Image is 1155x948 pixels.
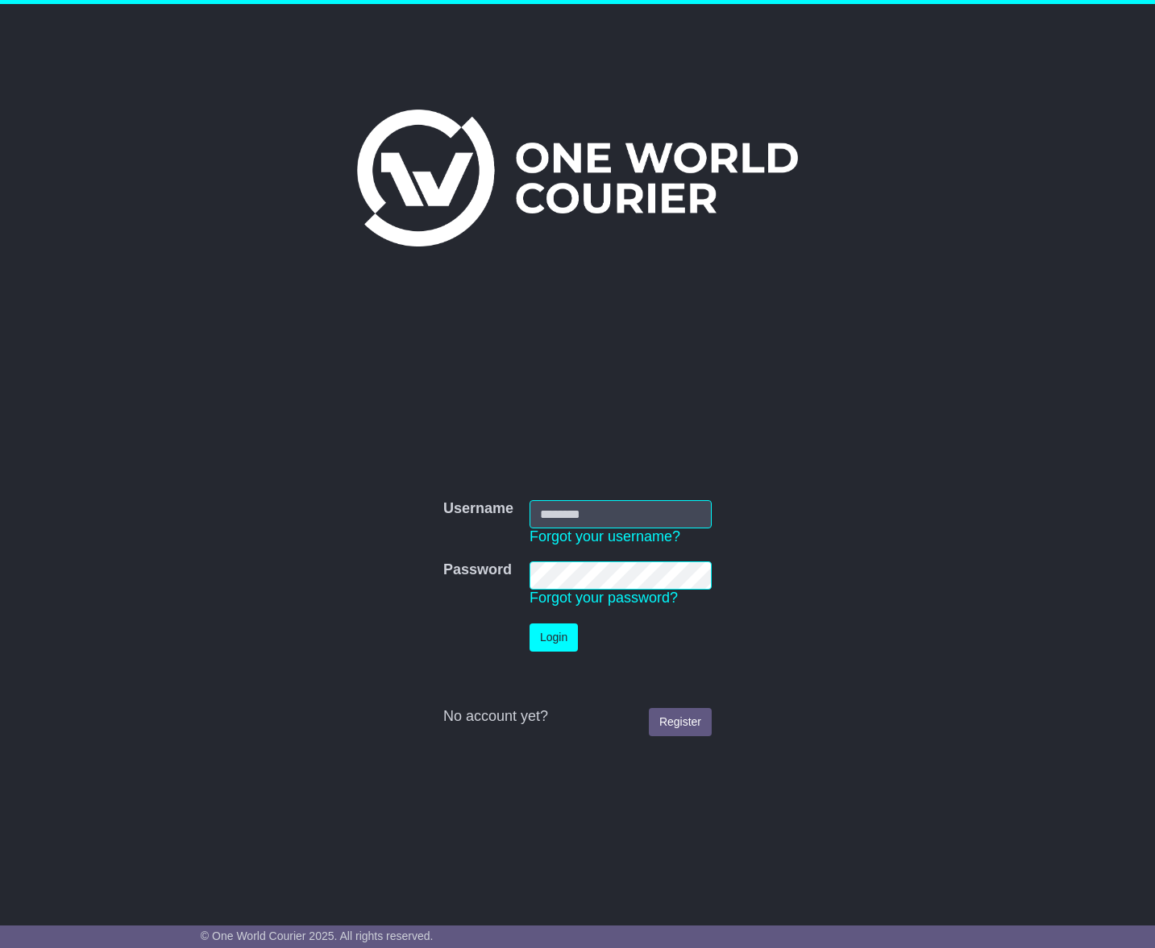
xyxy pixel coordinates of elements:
[443,500,513,518] label: Username
[530,590,678,606] a: Forgot your password?
[443,708,712,726] div: No account yet?
[530,528,680,544] a: Forgot your username?
[201,929,434,942] span: © One World Courier 2025. All rights reserved.
[443,561,512,579] label: Password
[530,623,578,652] button: Login
[357,110,797,246] img: One World
[649,708,712,736] a: Register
